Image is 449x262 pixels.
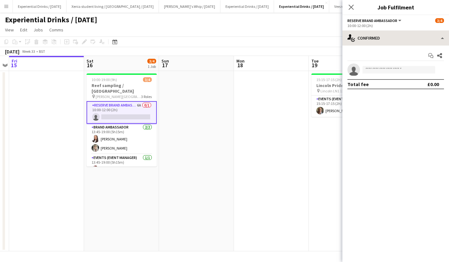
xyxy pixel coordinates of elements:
app-card-role: Events (Event Manager)1/113:45-19:00 (5h15m) [87,154,157,176]
div: 10:00-12:00 (2h) [347,23,444,28]
span: 3/4 [147,59,156,63]
span: 15:15-17:15 (2h) [316,77,342,82]
h3: Lincoln Pride collection [311,83,382,88]
div: 1 Job [148,64,156,69]
div: Total fee [347,81,369,87]
app-card-role: Reserve Brand Ambassador6A0/110:00-12:00 (2h) [87,101,157,124]
span: Lincoln LN1 1XP [320,89,346,93]
span: Sun [161,58,169,64]
app-card-role: Events (Event Manager)1/115:15-17:15 (2h)[PERSON_NAME] [311,96,382,117]
span: 3 Roles [141,94,152,99]
span: Comms [49,27,63,33]
a: Comms [47,26,66,34]
span: 15 [11,62,17,69]
button: Experiential Drinks / [DATE] [274,0,329,13]
span: 17 [161,62,169,69]
span: Sat [87,58,93,64]
span: 10:00-19:00 (9h) [92,77,117,82]
a: Edit [18,26,30,34]
button: Reserve Brand Ambassador [347,18,402,23]
span: Reserve Brand Ambassador [347,18,397,23]
div: [DATE] [5,48,19,55]
h3: Reef sampling / [GEOGRAPHIC_DATA] [87,83,157,94]
div: Confirmed [342,30,449,46]
h3: Job Fulfilment [342,3,449,11]
span: Tue [311,58,319,64]
a: Jobs [31,26,45,34]
span: Edit [20,27,27,33]
span: Mon [236,58,245,64]
div: BST [39,49,45,54]
h1: Experiential Drinks / [DATE] [5,15,97,25]
button: [PERSON_NAME]'s Whip / [DATE] [159,0,220,13]
span: Jobs [34,27,43,33]
span: View [5,27,14,33]
span: [PERSON_NAME][GEOGRAPHIC_DATA], [GEOGRAPHIC_DATA] [96,94,141,99]
app-card-role: Brand Ambassador2/213:45-19:00 (5h15m)[PERSON_NAME][PERSON_NAME] [87,124,157,154]
span: 18 [235,62,245,69]
span: 3/4 [143,77,152,82]
span: 19 [310,62,319,69]
app-job-card: 15:15-17:15 (2h)1/1Lincoln Pride collection Lincoln LN1 1XP1 RoleEvents (Event Manager)1/115:15-1... [311,74,382,117]
app-job-card: 10:00-19:00 (9h)3/4Reef sampling / [GEOGRAPHIC_DATA] [PERSON_NAME][GEOGRAPHIC_DATA], [GEOGRAPHIC_... [87,74,157,166]
button: Xenia student living / [GEOGRAPHIC_DATA] / [DATE] [66,0,159,13]
span: Week 33 [21,49,36,54]
a: View [3,26,16,34]
span: Fri [12,58,17,64]
button: Experiential Drinks / [DATE] [220,0,274,13]
div: £0.00 [427,81,439,87]
span: 3/4 [435,18,444,23]
span: 16 [86,62,93,69]
button: Veezu / [DATE] [329,0,363,13]
button: Experiential Drinks / [DATE] [13,0,66,13]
